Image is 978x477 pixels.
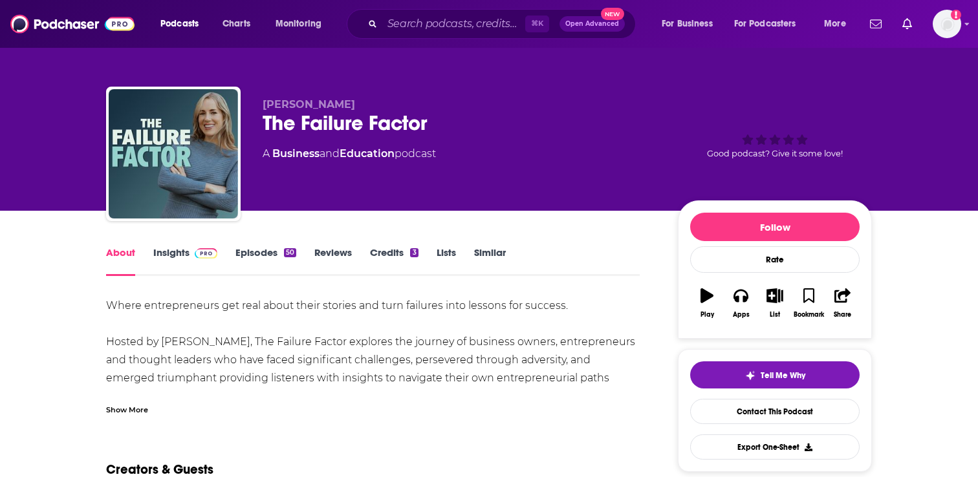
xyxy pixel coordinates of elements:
[933,10,961,38] img: User Profile
[263,146,436,162] div: A podcast
[733,311,750,319] div: Apps
[106,246,135,276] a: About
[678,98,872,178] div: Good podcast? Give it some love!
[340,147,395,160] a: Education
[370,246,418,276] a: Credits3
[826,280,860,326] button: Share
[320,147,340,160] span: and
[815,14,862,34] button: open menu
[437,246,456,276] a: Lists
[690,246,860,273] div: Rate
[724,280,757,326] button: Apps
[690,213,860,241] button: Follow
[235,246,296,276] a: Episodes50
[601,8,624,20] span: New
[824,15,846,33] span: More
[734,15,796,33] span: For Podcasters
[653,14,729,34] button: open menu
[195,248,217,259] img: Podchaser Pro
[792,280,825,326] button: Bookmark
[662,15,713,33] span: For Business
[151,14,215,34] button: open menu
[266,14,338,34] button: open menu
[770,311,780,319] div: List
[690,434,860,460] button: Export One-Sheet
[865,13,887,35] a: Show notifications dropdown
[707,149,843,158] span: Good podcast? Give it some love!
[410,248,418,257] div: 3
[263,98,355,111] span: [PERSON_NAME]
[933,10,961,38] span: Logged in as AutumnKatie
[745,370,755,381] img: tell me why sparkle
[382,14,525,34] input: Search podcasts, credits, & more...
[223,15,250,33] span: Charts
[276,15,321,33] span: Monitoring
[761,370,805,381] span: Tell Me Why
[690,280,724,326] button: Play
[525,16,549,32] span: ⌘ K
[10,12,135,36] img: Podchaser - Follow, Share and Rate Podcasts
[834,311,851,319] div: Share
[794,311,824,319] div: Bookmark
[214,14,258,34] a: Charts
[284,248,296,257] div: 50
[153,246,217,276] a: InsightsPodchaser Pro
[109,89,238,218] img: The Failure Factor
[359,9,648,39] div: Search podcasts, credits, & more...
[690,361,860,388] button: tell me why sparkleTell Me Why
[560,16,625,32] button: Open AdvancedNew
[933,10,961,38] button: Show profile menu
[314,246,352,276] a: Reviews
[160,15,199,33] span: Podcasts
[690,399,860,424] a: Contact This Podcast
[474,246,506,276] a: Similar
[701,311,714,319] div: Play
[951,10,961,20] svg: Add a profile image
[897,13,917,35] a: Show notifications dropdown
[272,147,320,160] a: Business
[758,280,792,326] button: List
[565,21,619,27] span: Open Advanced
[726,14,815,34] button: open menu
